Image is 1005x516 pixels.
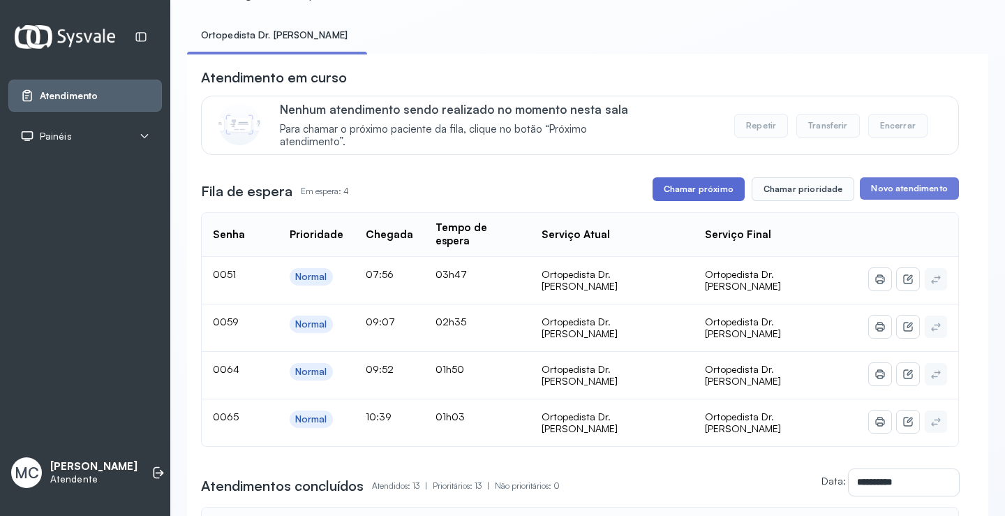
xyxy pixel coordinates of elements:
span: 09:07 [366,316,395,327]
div: Ortopedista Dr. [PERSON_NAME] [542,316,683,340]
button: Novo atendimento [860,177,958,200]
div: Normal [295,366,327,378]
span: Atendimento [40,90,98,102]
div: Normal [295,271,327,283]
button: Chamar prioridade [752,177,855,201]
p: Atendidos: 13 [372,476,433,496]
span: | [425,480,427,491]
div: Normal [295,318,327,330]
span: 0065 [213,411,239,422]
span: 03h47 [435,268,467,280]
div: Chegada [366,228,413,242]
div: Serviço Final [705,228,771,242]
button: Chamar próximo [653,177,745,201]
h3: Fila de espera [201,182,292,201]
div: Serviço Atual [542,228,610,242]
span: 0059 [213,316,239,327]
img: Logotipo do estabelecimento [15,25,115,48]
span: Ortopedista Dr. [PERSON_NAME] [705,316,781,340]
p: Nenhum atendimento sendo realizado no momento nesta sala [280,102,649,117]
button: Encerrar [868,114,928,138]
p: [PERSON_NAME] [50,460,137,473]
h3: Atendimento em curso [201,68,347,87]
div: Tempo de espera [435,221,519,248]
span: 07:56 [366,268,394,280]
p: Prioritários: 13 [433,476,495,496]
h3: Atendimentos concluídos [201,476,364,496]
span: 01h50 [435,363,464,375]
label: Data: [821,475,846,487]
a: Atendimento [20,89,150,103]
span: Ortopedista Dr. [PERSON_NAME] [705,363,781,388]
div: Ortopedista Dr. [PERSON_NAME] [542,363,683,388]
p: Não prioritários: 0 [495,476,560,496]
span: Ortopedista Dr. [PERSON_NAME] [705,411,781,435]
span: | [487,480,489,491]
p: Em espera: 4 [301,182,349,201]
div: Prioridade [290,228,343,242]
div: Normal [295,413,327,425]
button: Transferir [796,114,860,138]
button: Repetir [734,114,788,138]
img: Imagem de CalloutCard [218,103,260,145]
span: 10:39 [366,411,392,422]
span: Para chamar o próximo paciente da fila, clique no botão “Próximo atendimento”. [280,123,649,149]
span: Ortopedista Dr. [PERSON_NAME] [705,268,781,293]
div: Senha [213,228,245,242]
span: 0064 [213,363,239,375]
div: Ortopedista Dr. [PERSON_NAME] [542,268,683,293]
span: 02h35 [435,316,466,327]
span: 01h03 [435,411,465,422]
span: 09:52 [366,363,394,375]
span: Painéis [40,131,72,142]
p: Atendente [50,473,137,485]
div: Ortopedista Dr. [PERSON_NAME] [542,411,683,435]
a: Ortopedista Dr. [PERSON_NAME] [187,24,362,47]
span: 0051 [213,268,236,280]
